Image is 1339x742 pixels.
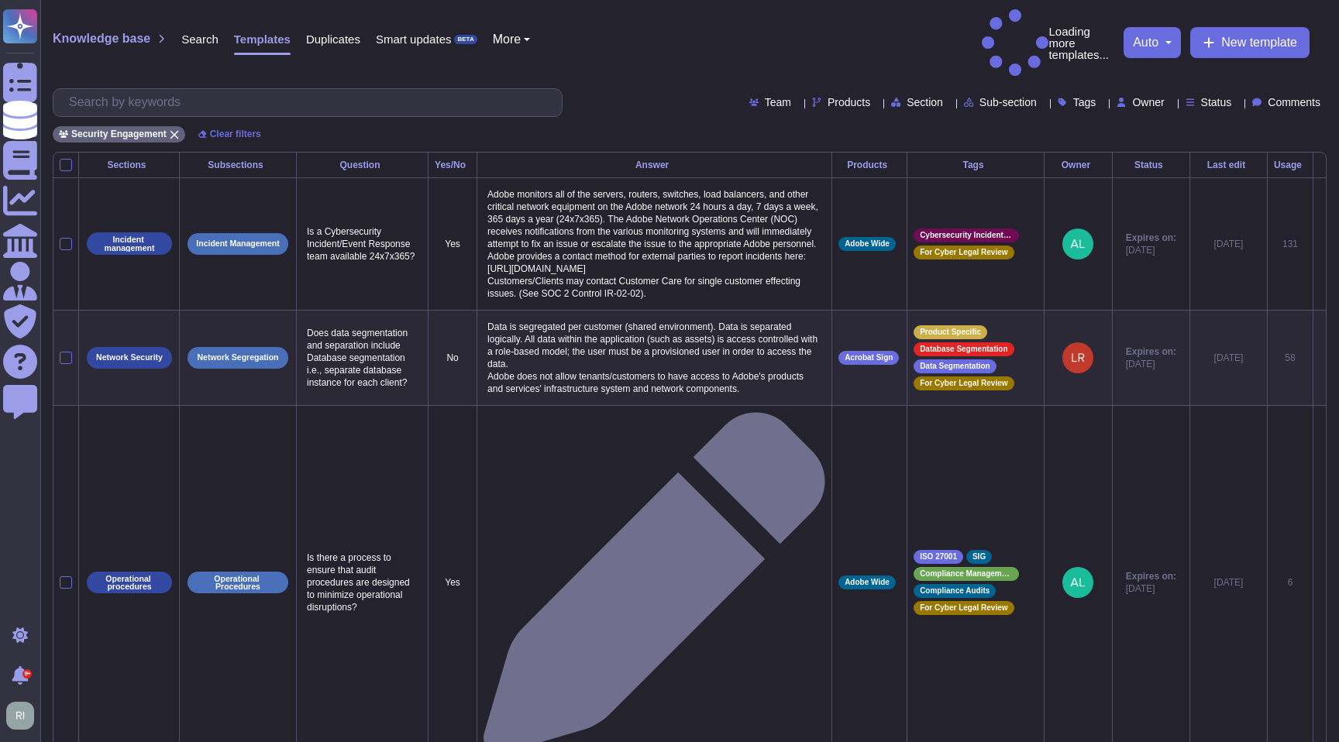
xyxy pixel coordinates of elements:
[920,249,1007,256] span: For Cyber Legal Review
[1274,352,1306,364] div: 58
[96,353,163,362] p: Network Security
[303,548,422,617] p: Is there a process to ensure that audit procedures are designed to minimize operational disruptions?
[3,699,45,733] button: user
[92,235,167,252] p: Incident management
[376,33,452,45] span: Smart updates
[1132,97,1164,108] span: Owner
[1190,27,1310,58] button: New template
[920,380,1007,387] span: For Cyber Legal Review
[1196,576,1261,589] div: [DATE]
[484,160,825,170] div: Answer
[197,353,278,362] p: Network Segregation
[22,669,32,678] div: 9+
[484,317,825,399] p: Data is segregated per customer (shared environment). Data is separated logically. All data withi...
[1073,97,1096,108] span: Tags
[493,33,521,46] span: More
[85,160,173,170] div: Sections
[1274,160,1306,170] div: Usage
[435,238,470,250] p: Yes
[920,604,1007,612] span: For Cyber Legal Review
[303,323,422,393] p: Does data segmentation and separation include Database segmentation i.e., separate database insta...
[982,9,1116,77] p: Loading more templates...
[920,328,981,336] span: Product Specific
[1196,238,1261,250] div: [DATE]
[920,345,1007,353] span: Database Segmentation
[1196,352,1261,364] div: [DATE]
[765,97,791,108] span: Team
[1221,36,1297,49] span: New template
[1126,232,1176,244] span: Expires on:
[210,129,261,139] span: Clear filters
[1119,160,1183,170] div: Status
[196,239,279,248] p: Incident Management
[1126,244,1176,256] span: [DATE]
[1126,358,1176,370] span: [DATE]
[1274,576,1306,589] div: 6
[1126,582,1176,595] span: [DATE]
[484,184,825,304] p: Adobe monitors all of the servers, routers, switches, load balancers, and other critical network ...
[1274,238,1306,250] div: 131
[1268,97,1320,108] span: Comments
[972,553,986,561] span: SIG
[1133,36,1158,49] span: auto
[845,240,890,248] span: Adobe Wide
[979,97,1037,108] span: Sub-section
[1062,567,1093,598] img: user
[71,129,167,139] span: Security Engagement
[845,579,890,586] span: Adobe Wide
[493,33,531,46] button: More
[920,570,1013,578] span: Compliance Management
[435,352,470,364] p: No
[92,575,167,591] p: Operational procedures
[435,576,470,589] p: Yes
[193,575,283,591] p: Operational Procedures
[1051,160,1106,170] div: Owner
[907,97,943,108] span: Section
[1126,345,1176,358] span: Expires on:
[1201,97,1232,108] span: Status
[303,160,422,170] div: Question
[920,362,990,370] span: Data Segmentation
[828,97,870,108] span: Products
[6,702,34,730] img: user
[920,587,990,595] span: Compliance Audits
[914,160,1038,170] div: Tags
[1062,228,1093,259] img: user
[454,35,477,44] div: BETA
[181,33,219,45] span: Search
[306,33,360,45] span: Duplicates
[234,33,291,45] span: Templates
[303,222,422,266] p: Is a Cybersecurity Incident/Event Response team available 24x7x365?
[845,354,893,362] span: Acrobat Sign
[186,160,290,170] div: Subsections
[1062,342,1093,373] img: user
[435,160,470,170] div: Yes/No
[53,33,150,45] span: Knowledge base
[1133,36,1172,49] button: auto
[838,160,900,170] div: Products
[1126,570,1176,582] span: Expires on:
[920,232,1013,239] span: Cybersecurity Incident Management
[920,553,957,561] span: ISO 27001
[1196,160,1261,170] div: Last edit
[61,89,562,116] input: Search by keywords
